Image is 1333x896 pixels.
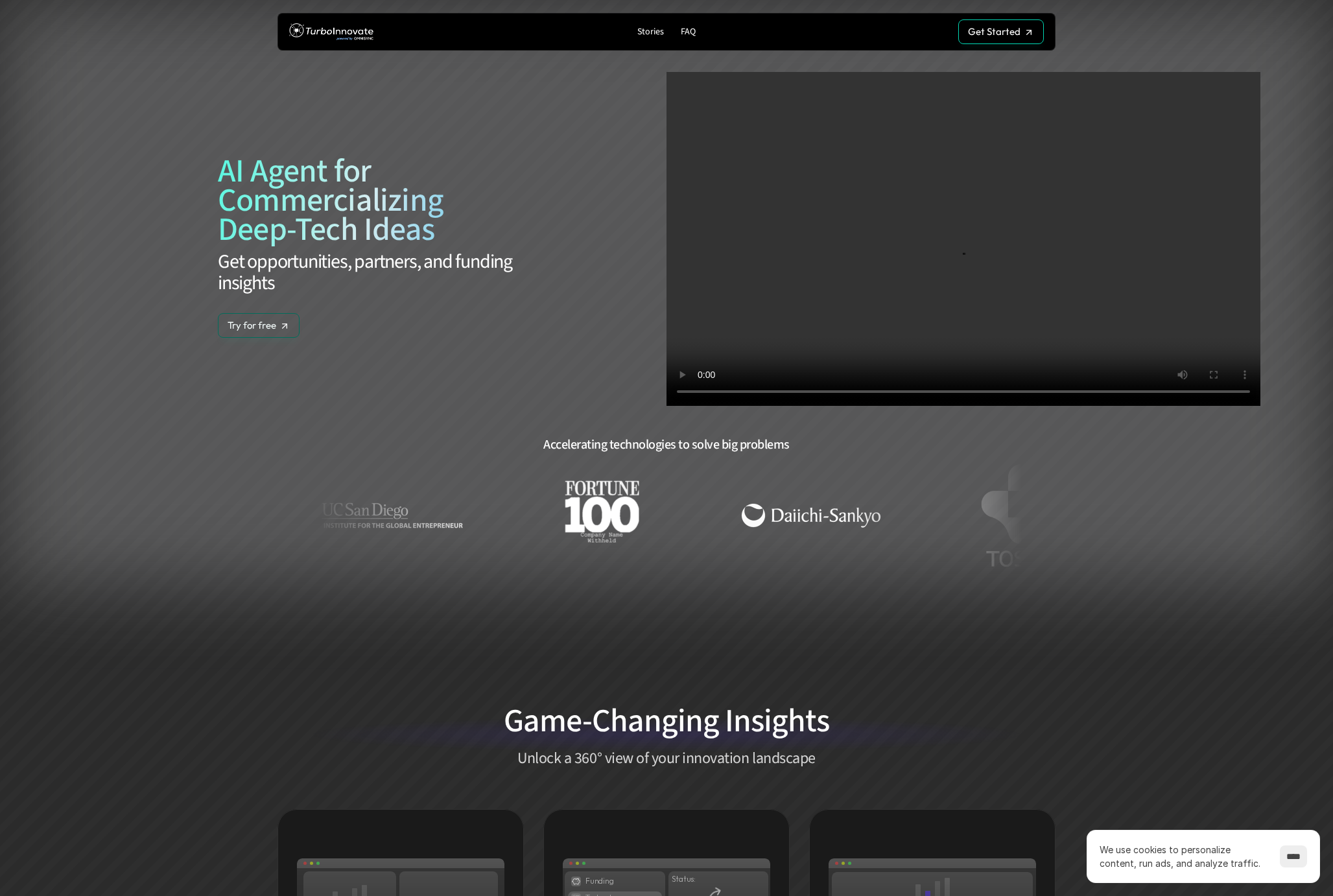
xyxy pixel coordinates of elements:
[1100,843,1267,870] p: We use cookies to personalize content, run ads, and analyze traffic.
[676,23,701,41] a: FAQ
[632,23,669,41] a: Stories
[958,19,1044,44] a: Get Started
[968,26,1020,38] p: Get Started
[681,27,696,38] p: FAQ
[637,27,664,38] p: Stories
[289,20,373,44] img: TurboInnovate Logo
